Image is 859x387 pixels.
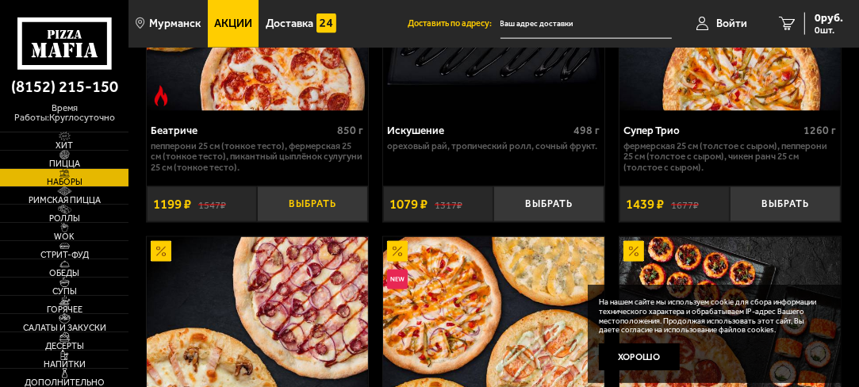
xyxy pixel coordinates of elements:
[151,124,333,136] div: Беатриче
[388,124,569,136] div: Искушение
[573,124,600,137] span: 498 г
[149,18,201,29] span: Мурманск
[337,124,363,137] span: 850 г
[151,241,171,261] img: Акционный
[214,18,252,29] span: Акции
[599,343,680,370] button: Хорошо
[599,297,825,335] p: На нашем сайте мы используем cookie для сбора информации технического характера и обрабатываем IP...
[624,141,836,174] p: Фермерская 25 см (толстое с сыром), Пепперони 25 см (толстое с сыром), Чикен Ранч 25 см (толстое ...
[408,20,500,29] span: Доставить по адресу:
[435,198,462,211] s: 1317 ₽
[316,13,336,33] img: 15daf4d41897b9f0e9f617042186c801.svg
[730,186,841,222] button: Выбрать
[153,197,191,211] span: 1199 ₽
[266,18,313,29] span: Доставка
[815,25,843,35] span: 0 шт.
[387,241,407,261] img: Акционный
[151,141,363,174] p: Пепперони 25 см (тонкое тесто), Фермерская 25 см (тонкое тесто), Пикантный цыплёнок сулугуни 25 с...
[198,198,226,211] s: 1547 ₽
[493,186,604,222] button: Выбрать
[388,141,600,152] p: Ореховый рай, Тропический ролл, Сочный фрукт.
[500,10,673,39] input: Ваш адрес доставки
[815,13,843,24] span: 0 руб.
[623,241,643,261] img: Акционный
[151,86,171,105] img: Острое блюдо
[387,270,407,289] img: Новинка
[257,186,368,222] button: Выбрать
[390,197,428,211] span: 1079 ₽
[803,124,836,137] span: 1260 г
[716,18,747,29] span: Войти
[671,198,699,211] s: 1677 ₽
[624,124,800,136] div: Супер Трио
[627,197,665,211] span: 1439 ₽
